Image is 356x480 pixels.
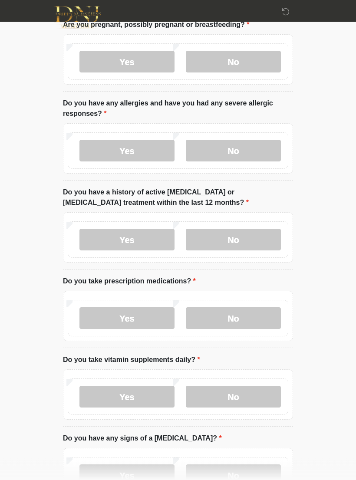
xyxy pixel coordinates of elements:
[63,187,293,208] label: Do you have a history of active [MEDICAL_DATA] or [MEDICAL_DATA] treatment within the last 12 mon...
[79,308,175,329] label: Yes
[186,386,281,408] label: No
[63,99,293,119] label: Do you have any allergies and have you had any severe allergic responses?
[79,386,175,408] label: Yes
[79,229,175,251] label: Yes
[54,7,101,29] img: DNJ Med Boutique Logo
[79,51,175,73] label: Yes
[186,308,281,329] label: No
[186,140,281,162] label: No
[63,355,200,365] label: Do you take vitamin supplements daily?
[63,276,196,287] label: Do you take prescription medications?
[186,51,281,73] label: No
[63,434,222,444] label: Do you have any signs of a [MEDICAL_DATA]?
[186,229,281,251] label: No
[79,140,175,162] label: Yes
